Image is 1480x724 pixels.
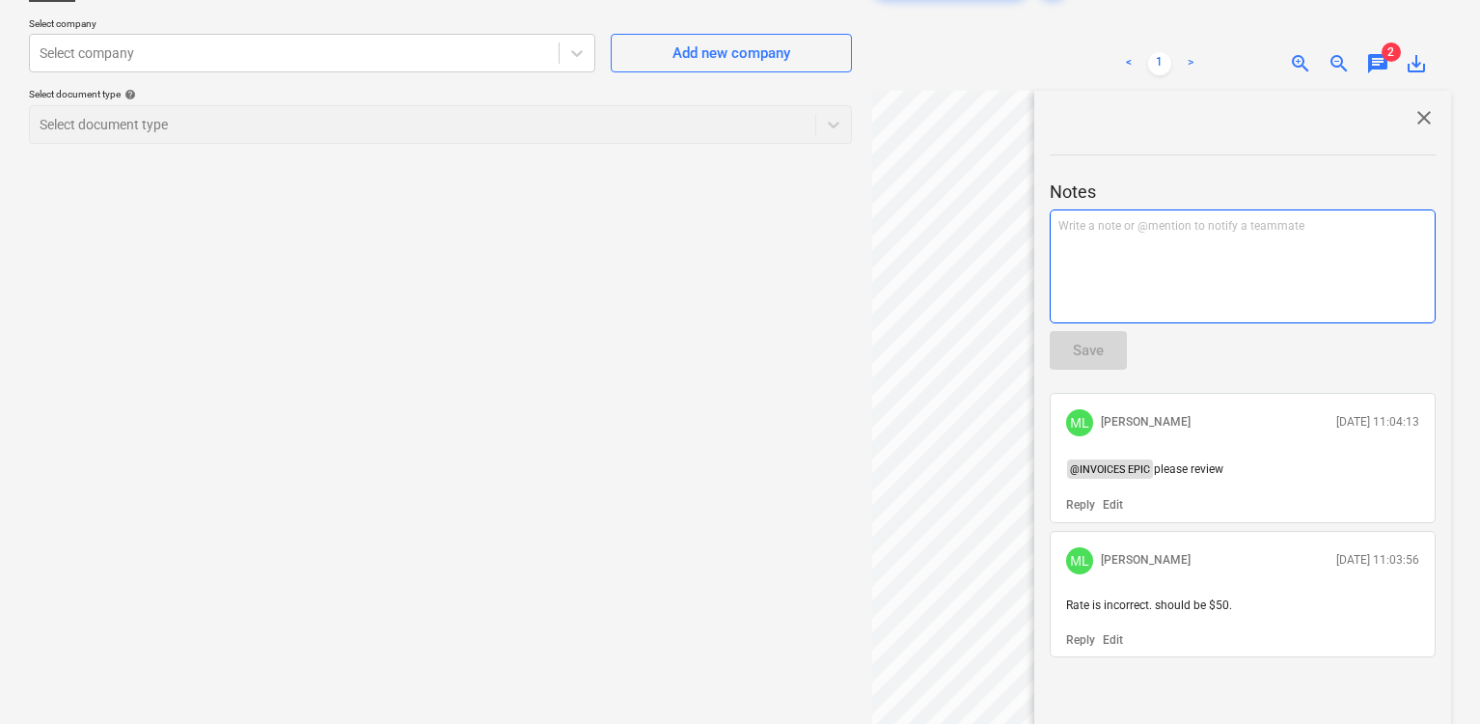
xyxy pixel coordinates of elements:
[1070,553,1088,569] span: ML
[1366,52,1389,75] span: chat
[1328,52,1351,75] span: zoom_out
[1412,106,1436,129] span: close
[1066,632,1095,649] button: Reply
[1050,181,1436,204] p: Notes
[1384,631,1480,724] iframe: Chat Widget
[29,88,852,100] div: Select document type
[1148,52,1171,75] a: Page 1 is your current page
[1066,497,1095,514] button: Reply
[1066,599,1232,612] span: Rate is incorrect. should be $50.
[1103,497,1123,514] button: Edit
[29,17,595,34] p: Select company
[1066,547,1093,574] div: Matt Lebon
[1336,414,1419,431] p: [DATE] 11:04:13
[1154,462,1223,476] span: please review
[1405,52,1428,75] span: save_alt
[1336,552,1419,569] p: [DATE] 11:03:56
[1382,42,1401,62] span: 2
[1070,415,1088,431] span: ML
[1066,409,1093,436] div: Matt Lebon
[1101,414,1191,431] p: [PERSON_NAME]
[1117,52,1140,75] a: Previous page
[1289,52,1312,75] span: zoom_in
[1179,52,1202,75] a: Next page
[672,41,790,66] div: Add new company
[611,34,852,72] button: Add new company
[1101,552,1191,569] p: [PERSON_NAME]
[1103,632,1123,649] button: Edit
[1067,459,1153,479] span: @ INVOICES EPIC
[121,89,136,100] span: help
